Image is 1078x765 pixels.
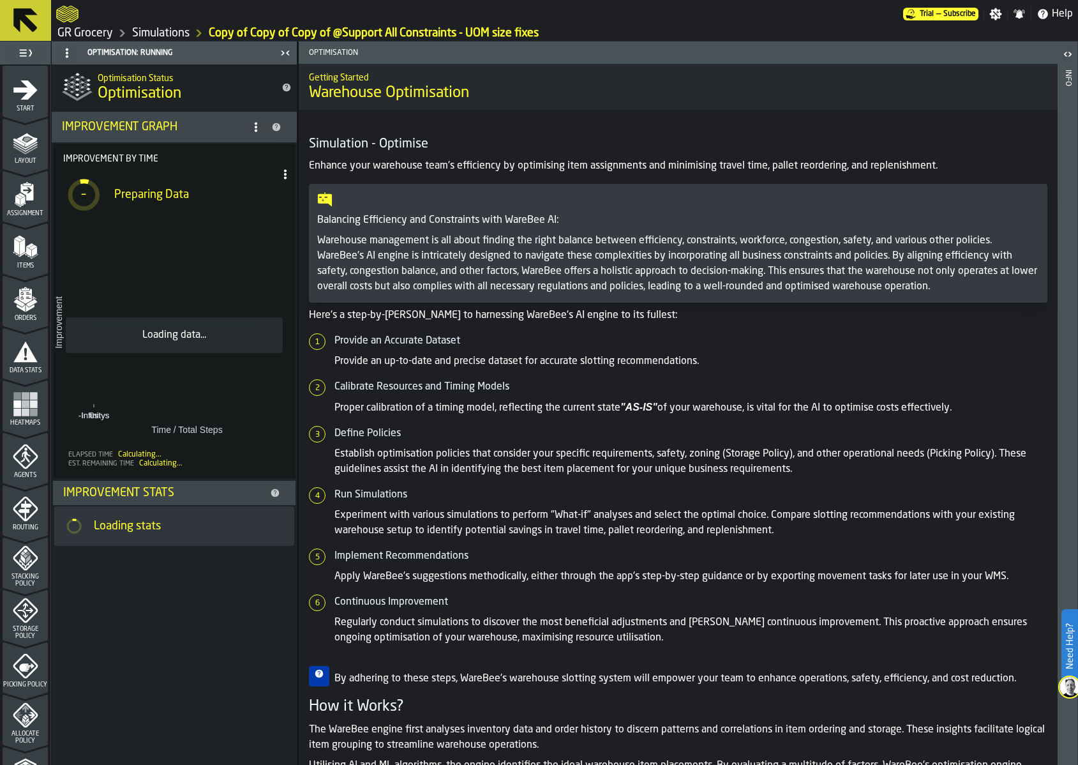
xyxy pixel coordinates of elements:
[79,411,110,420] text: -Infinitys
[3,118,48,169] li: menu Layout
[1063,610,1077,682] label: Need Help?
[3,731,48,745] span: Allocate Policy
[309,83,469,103] span: Warehouse Optimisation
[3,380,48,431] li: menu Heatmaps
[3,105,48,112] span: Start
[309,158,1047,174] p: Enhance your warehouse team's efficiency by optimising item assignments and minimising travel tim...
[87,49,172,57] span: Optimisation: Running
[63,154,296,164] span: Improvement by time
[334,569,1047,584] p: Apply WareBee's suggestions methodically, either through the app's step-by-step guidance or by ex...
[943,10,976,19] span: Subscribe
[309,308,1047,323] p: Here's a step-by-[PERSON_NAME] to harnessing WareBee's AI engine to its fullest:
[139,460,183,467] span: Calculating...
[209,26,539,40] a: link-to-/wh/i/e451d98b-95f6-4604-91ff-c80219f9c36d/simulations/a1632970-792e-4b50-8c78-a5f7ab40ba89
[3,524,48,531] span: Routing
[54,296,64,349] text: Improvement
[903,8,978,20] div: Menu Subscription
[3,328,48,379] li: menu Data Stats
[56,26,1073,41] nav: Breadcrumb
[3,367,48,374] span: Data Stats
[114,188,265,202] div: Preparing Data
[3,223,48,274] li: menu Items
[1059,44,1077,67] label: button-toggle-Open
[334,671,1016,686] p: By adhering to these steps, WareBee's warehouse slotting system will empower your team to enhance...
[1031,6,1078,22] label: button-toggle-Help
[3,537,48,588] li: menu Stacking Policy
[317,213,1039,228] p: Balancing Efficiency and Constraints with WareBee AI:
[309,697,1047,717] h3: How it Works?
[309,722,1047,753] p: The WareBee engine first analyses inventory data and order history to discern patterns and correl...
[920,10,934,19] span: Trial
[309,135,1047,153] h4: Simulation - Optimise
[317,233,1039,294] p: Warehouse management is all about finding the right balance between efficiency, constraints, work...
[63,486,265,500] div: Improvement Stats
[3,275,48,326] li: menu Orders
[984,8,1007,20] label: button-toggle-Settings
[334,595,1047,610] h5: Continuous Improvement
[57,26,113,40] a: link-to-/wh/i/e451d98b-95f6-4604-91ff-c80219f9c36d
[3,262,48,269] span: Items
[276,45,294,61] label: button-toggle-Close me
[3,573,48,587] span: Stacking Policy
[3,485,48,536] li: menu Routing
[82,188,86,201] span: –
[3,420,48,427] span: Heatmaps
[334,549,1047,564] h5: Implement Recommendations
[903,8,978,20] a: link-to-/wh/i/e451d98b-95f6-4604-91ff-c80219f9c36d/pricing/
[3,66,48,117] li: menu Start
[1008,8,1031,20] label: button-toggle-Notifications
[62,120,246,134] div: Improvement Graph
[334,487,1047,503] h5: Run Simulations
[151,425,222,435] text: Time / Total Steps
[936,10,941,19] span: —
[334,426,1047,441] h5: Define Policies
[3,158,48,165] span: Layout
[620,402,657,413] em: "AS-IS"
[94,519,284,533] div: Loading stats
[1052,6,1073,22] span: Help
[334,446,1047,477] p: Establish optimisation policies that consider your specific requirements, safety, zoning (Storage...
[3,170,48,222] li: menu Assignment
[3,642,48,693] li: menu Picking Policy
[68,460,134,467] span: Est. Remaining Time
[3,694,48,745] li: menu Allocate Policy
[3,432,48,483] li: menu Agents
[3,210,48,217] span: Assignment
[3,589,48,640] li: menu Storage Policy
[334,508,1047,538] p: Experiment with various simulations to perform "What-if" analyses and select the optimal choice. ...
[3,44,48,62] label: button-toggle-Toggle Full Menu
[299,64,1058,110] div: title-Warehouse Optimisation
[3,315,48,322] span: Orders
[1063,67,1072,762] div: Info
[118,451,161,458] span: Calculating...
[53,144,296,164] label: Title
[3,626,48,640] span: Storage Policy
[334,615,1047,646] p: Regularly conduct simulations to discover the most beneficial adjustments and [PERSON_NAME] conti...
[52,64,297,110] div: title-Optimisation
[334,333,1047,349] h5: Provide an Accurate Dataset
[304,49,681,57] span: Optimisation
[98,71,271,84] h2: Sub Title
[68,451,113,458] span: Elapsed Time
[309,70,1047,83] h2: Sub Title
[3,472,48,479] span: Agents
[334,400,1047,416] p: Proper calibration of a timing model, reflecting the current state of your warehouse, is vital fo...
[334,354,1047,369] p: Provide an up-to-date and precise dataset for accurate slotting recommendations.
[132,26,190,40] a: link-to-/wh/i/e451d98b-95f6-4604-91ff-c80219f9c36d
[3,681,48,688] span: Picking Policy
[98,84,181,104] span: Optimisation
[334,379,1047,395] h5: Calibrate Resources and Timing Models
[1058,42,1077,765] header: Info
[56,3,79,26] a: logo-header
